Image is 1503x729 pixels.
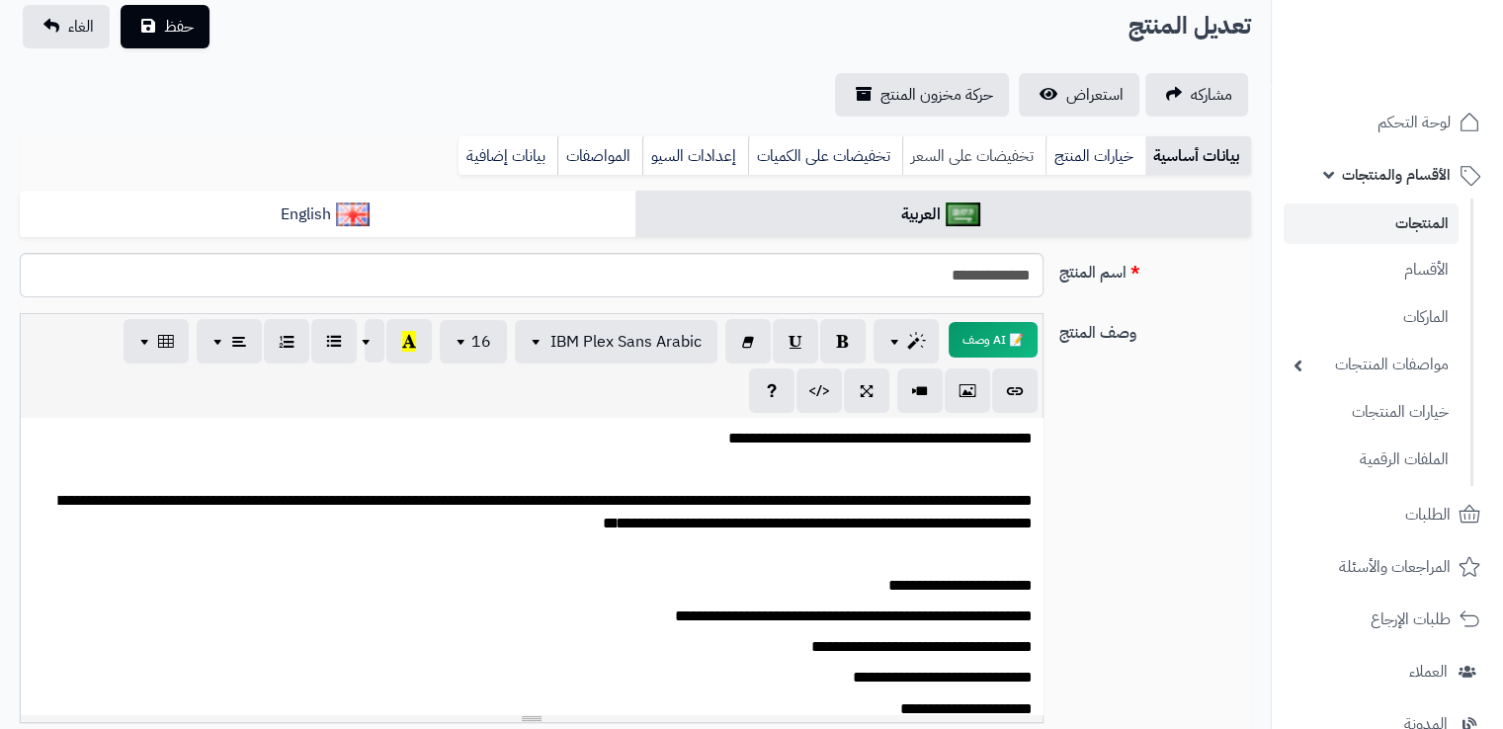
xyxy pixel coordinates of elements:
[880,83,993,107] span: حركة مخزون المنتج
[164,15,194,39] span: حفظ
[1284,596,1491,643] a: طلبات الإرجاع
[515,320,717,364] button: IBM Plex Sans Arabic
[748,136,902,176] a: تخفيضات على الكميات
[1284,249,1459,291] a: الأقسام
[440,320,507,364] button: 16
[946,202,980,226] img: العربية
[1342,161,1451,189] span: الأقسام والمنتجات
[1051,253,1259,284] label: اسم المنتج
[1409,658,1448,686] span: العملاء
[23,5,110,48] a: الغاء
[20,191,635,239] a: English
[1378,109,1451,136] span: لوحة التحكم
[68,15,94,39] span: الغاء
[1371,606,1451,633] span: طلبات الإرجاع
[1191,83,1232,107] span: مشاركه
[1284,391,1459,434] a: خيارات المنتجات
[1145,136,1251,176] a: بيانات أساسية
[1284,491,1491,538] a: الطلبات
[1284,439,1459,481] a: الملفات الرقمية
[1051,313,1259,345] label: وصف المنتج
[1019,73,1139,117] a: استعراض
[1045,136,1145,176] a: خيارات المنتج
[1284,99,1491,146] a: لوحة التحكم
[1284,296,1459,339] a: الماركات
[1284,543,1491,591] a: المراجعات والأسئلة
[902,136,1045,176] a: تخفيضات على السعر
[635,191,1251,239] a: العربية
[550,330,702,354] span: IBM Plex Sans Arabic
[1339,553,1451,581] span: المراجعات والأسئلة
[471,330,491,354] span: 16
[336,202,371,226] img: English
[557,136,642,176] a: المواصفات
[835,73,1009,117] a: حركة مخزون المنتج
[1284,648,1491,695] a: العملاء
[949,322,1038,358] button: 📝 AI وصف
[1066,83,1124,107] span: استعراض
[1405,501,1451,528] span: الطلبات
[642,136,748,176] a: إعدادات السيو
[1284,344,1459,386] a: مواصفات المنتجات
[459,136,557,176] a: بيانات إضافية
[1128,6,1251,46] h2: تعديل المنتج
[1145,73,1248,117] a: مشاركه
[121,5,209,48] button: حفظ
[1284,203,1459,244] a: المنتجات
